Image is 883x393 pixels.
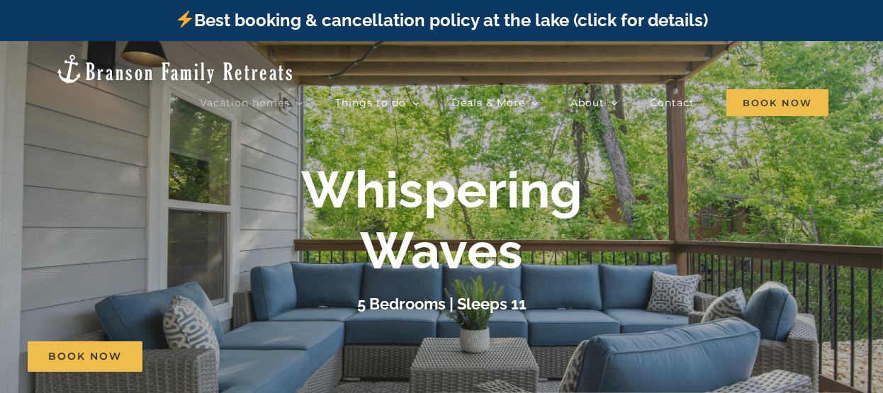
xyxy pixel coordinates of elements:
a: Book Now [28,341,142,372]
span: Book Now [726,89,828,116]
a: Best booking & cancellation policy at the lake (click for details) [175,10,708,30]
img: Branson Family Retreats Logo [55,53,295,85]
a: Vacation homes [200,89,303,117]
span: Book Now [48,351,122,363]
a: Things to do [335,89,420,117]
img: ⚡️ [176,11,193,28]
a: About [570,89,618,117]
span: About [570,98,604,108]
nav: Main Menu [200,89,828,117]
a: Contact [650,89,694,117]
span: Contact [650,98,694,108]
b: Whispering Waves [301,159,583,280]
span: Things to do [335,98,406,108]
a: Deals & More [451,89,539,117]
span: Deals & More [451,98,525,108]
span: Vacation homes [200,98,290,108]
h3: 5 Bedrooms | Sleeps 11 [357,295,527,313]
